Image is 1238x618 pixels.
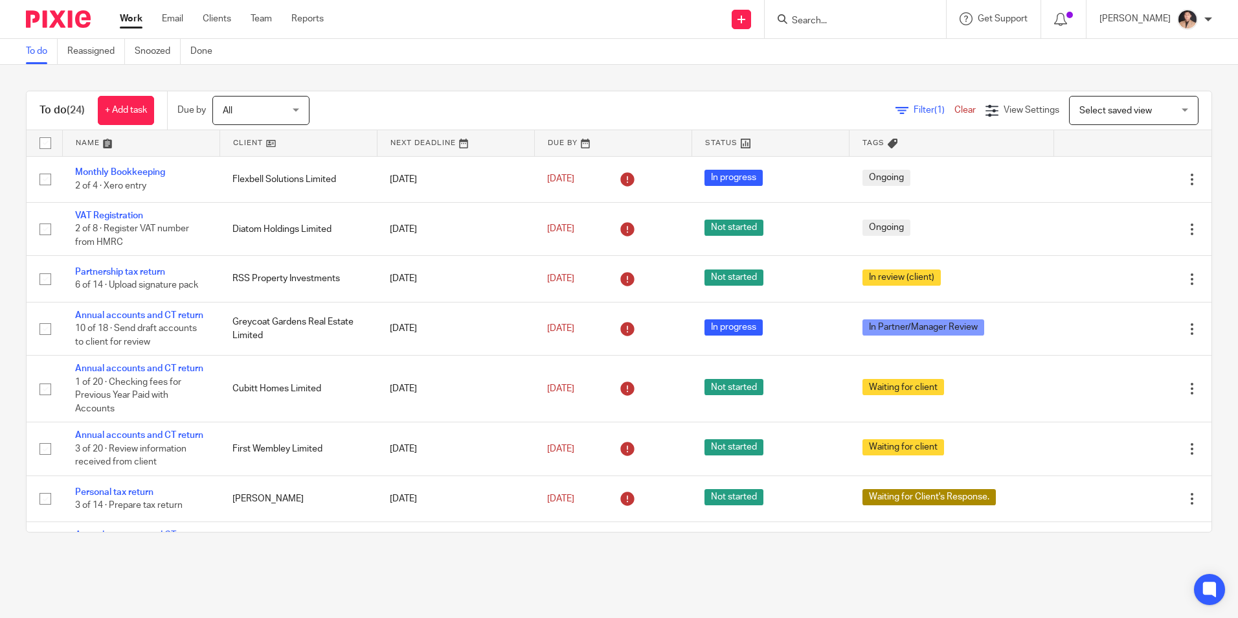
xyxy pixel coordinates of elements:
a: Monthly Bookkeeping [75,168,165,177]
a: Email [162,12,183,25]
span: 3 of 14 · Prepare tax return [75,501,183,510]
td: Cubitt Homes Limited [219,356,377,422]
td: [DATE] [377,475,534,521]
span: In review (client) [862,269,941,286]
td: [DATE] [377,422,534,475]
span: [DATE] [547,494,574,503]
span: View Settings [1004,106,1059,115]
span: [DATE] [547,444,574,453]
span: Not started [704,379,763,395]
span: [DATE] [547,324,574,333]
span: Ongoing [862,220,910,236]
td: Flexbell Solutions Limited [219,156,377,202]
span: 2 of 4 · Xero entry [75,181,146,190]
span: (1) [934,106,945,115]
span: Select saved view [1079,106,1152,115]
span: Ongoing [862,170,910,186]
td: Greycoat Gardens Real Estate Limited [219,302,377,355]
a: Reassigned [67,39,125,64]
a: Personal tax return [75,488,153,497]
td: [DATE] [377,256,534,302]
td: Zeta Property Solutions Ltd [219,522,377,575]
a: + Add task [98,96,154,125]
span: [DATE] [547,175,574,184]
img: Nikhil%20(2).jpg [1177,9,1198,30]
p: [PERSON_NAME] [1099,12,1171,25]
span: (24) [67,105,85,115]
span: [DATE] [547,384,574,393]
a: To do [26,39,58,64]
span: 3 of 20 · Review information received from client [75,444,186,467]
span: Not started [704,220,763,236]
td: [DATE] [377,156,534,202]
a: Team [251,12,272,25]
span: 10 of 18 · Send draft accounts to client for review [75,324,197,347]
a: Partnership tax return [75,268,165,277]
span: In progress [704,319,763,336]
h1: To do [39,104,85,117]
a: Work [120,12,142,25]
a: Done [190,39,222,64]
a: Clients [203,12,231,25]
span: Not started [704,439,763,455]
span: Waiting for client [862,379,944,395]
td: Diatom Holdings Limited [219,202,377,255]
td: [DATE] [377,202,534,255]
td: First Wembley Limited [219,422,377,475]
td: [DATE] [377,302,534,355]
a: Annual accounts and CT return [75,364,203,373]
a: Snoozed [135,39,181,64]
img: Pixie [26,10,91,28]
span: 1 of 20 · Checking fees for Previous Year Paid with Accounts [75,378,181,413]
a: Annual accounts and CT return [75,531,203,540]
span: Waiting for Client's Response. [862,489,996,505]
span: Not started [704,269,763,286]
td: RSS Property Investments [219,256,377,302]
input: Search [791,16,907,27]
span: 2 of 8 · Register VAT number from HMRC [75,225,189,247]
a: Annual accounts and CT return [75,431,203,440]
span: 6 of 14 · Upload signature pack [75,281,198,290]
a: Clear [954,106,976,115]
span: Tags [862,139,884,146]
span: Get Support [978,14,1028,23]
td: [DATE] [377,522,534,575]
span: In progress [704,170,763,186]
span: Filter [914,106,954,115]
span: All [223,106,232,115]
td: [PERSON_NAME] [219,475,377,521]
span: Not started [704,489,763,505]
span: In Partner/Manager Review [862,319,984,336]
a: Annual accounts and CT return [75,311,203,320]
span: Waiting for client [862,439,944,455]
a: Reports [291,12,324,25]
span: [DATE] [547,274,574,283]
span: [DATE] [547,224,574,233]
td: [DATE] [377,356,534,422]
a: VAT Registration [75,211,143,220]
p: Due by [177,104,206,117]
